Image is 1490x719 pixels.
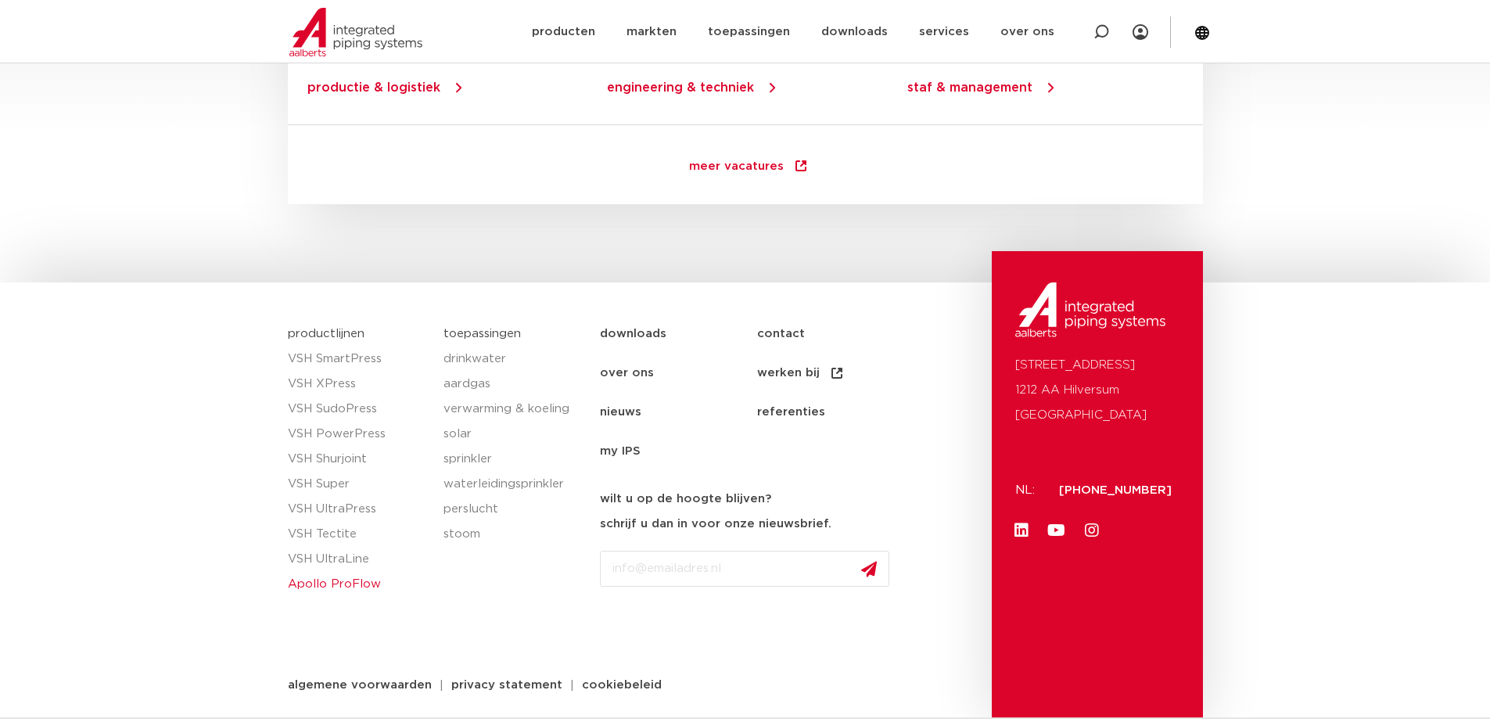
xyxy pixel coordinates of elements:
[570,679,673,691] a: cookiebeleid
[451,679,562,691] span: privacy statement
[288,522,429,547] a: VSH Tectite
[443,472,584,497] a: waterleidingsprinkler
[307,81,440,94] a: productie & logistiek
[288,422,429,447] a: VSH PowerPress
[861,561,877,577] img: send.svg
[443,372,584,397] a: aardgas
[757,393,914,432] a: referenties
[443,328,521,340] a: toepassingen
[443,522,584,547] a: stoom
[288,328,364,340] a: productlijnen
[288,347,429,372] a: VSH SmartPress
[288,497,429,522] a: VSH UltraPress
[1015,353,1179,428] p: [STREET_ADDRESS] 1212 AA Hilversum [GEOGRAPHIC_DATA]
[288,679,432,691] span: algemene voorwaarden
[600,551,889,587] input: info@emailadres.nl
[757,315,914,354] a: contact
[600,599,838,660] iframe: reCAPTCHA
[600,315,984,471] nav: Menu
[443,397,584,422] a: verwarming & koeling
[443,447,584,472] a: sprinkler
[288,372,429,397] a: VSH XPress
[443,347,584,372] a: drinkwater
[288,572,429,597] a: Apollo ProFlow
[600,518,831,530] strong: schrijf u dan in voor onze nieuwsbrief.
[600,354,757,393] a: over ons
[658,145,840,189] a: meer vacatures
[907,81,1032,94] a: staf & management
[600,432,757,471] a: my IPS
[607,81,754,94] a: engineering & techniek
[1059,484,1172,496] a: [PHONE_NUMBER]
[440,679,574,691] a: privacy statement
[443,497,584,522] a: perslucht
[288,472,429,497] a: VSH Super
[288,397,429,422] a: VSH SudoPress
[757,354,914,393] a: werken bij
[600,315,757,354] a: downloads
[276,679,443,691] a: algemene voorwaarden
[288,547,429,572] a: VSH UltraLine
[582,679,662,691] span: cookiebeleid
[689,160,784,176] span: meer vacatures
[1015,478,1040,503] p: NL:
[600,493,771,505] strong: wilt u op de hoogte blijven?
[600,393,757,432] a: nieuws
[288,447,429,472] a: VSH Shurjoint
[443,422,584,447] a: solar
